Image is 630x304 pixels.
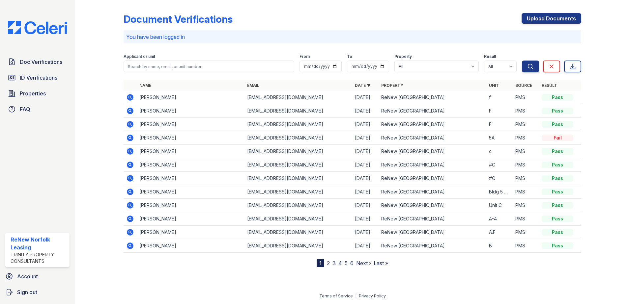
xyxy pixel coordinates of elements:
[3,270,72,283] a: Account
[17,272,38,280] span: Account
[542,108,573,114] div: Pass
[513,118,539,131] td: PMS
[379,185,486,199] td: ReNew [GEOGRAPHIC_DATA]
[350,260,354,266] a: 6
[513,104,539,118] td: PMS
[137,185,244,199] td: [PERSON_NAME]
[374,260,388,266] a: Last »
[137,158,244,172] td: [PERSON_NAME]
[484,54,496,59] label: Result
[352,185,379,199] td: [DATE]
[352,172,379,185] td: [DATE]
[513,185,539,199] td: PMS
[486,91,513,104] td: f
[244,226,352,239] td: [EMAIL_ADDRESS][DOMAIN_NAME]
[20,74,57,82] span: ID Verifications
[137,239,244,253] td: [PERSON_NAME]
[352,226,379,239] td: [DATE]
[244,118,352,131] td: [EMAIL_ADDRESS][DOMAIN_NAME]
[124,54,155,59] label: Applicant or unit
[379,158,486,172] td: ReNew [GEOGRAPHIC_DATA]
[542,202,573,209] div: Pass
[486,118,513,131] td: F
[352,91,379,104] td: [DATE]
[513,91,539,104] td: PMS
[327,260,330,266] a: 2
[542,162,573,168] div: Pass
[5,55,70,68] a: Doc Verifications
[5,87,70,100] a: Properties
[247,83,259,88] a: Email
[542,189,573,195] div: Pass
[542,175,573,182] div: Pass
[124,13,233,25] div: Document Verifications
[515,83,532,88] a: Source
[513,158,539,172] td: PMS
[513,172,539,185] td: PMS
[244,172,352,185] td: [EMAIL_ADDRESS][DOMAIN_NAME]
[486,199,513,212] td: Unit C
[513,145,539,158] td: PMS
[3,286,72,299] a: Sign out
[486,158,513,172] td: #C
[355,293,357,298] div: |
[486,145,513,158] td: c
[244,158,352,172] td: [EMAIL_ADDRESS][DOMAIN_NAME]
[486,185,513,199] td: Bldg 5 #D
[379,118,486,131] td: ReNew [GEOGRAPHIC_DATA]
[359,293,386,298] a: Privacy Policy
[352,212,379,226] td: [DATE]
[3,21,72,34] img: CE_Logo_Blue-a8612792a0a2168367f1c8372b55b34899dd931a85d93a1a3d3e32e68fde9ad4.png
[542,215,573,222] div: Pass
[352,118,379,131] td: [DATE]
[542,242,573,249] div: Pass
[137,199,244,212] td: [PERSON_NAME]
[352,145,379,158] td: [DATE]
[137,104,244,118] td: [PERSON_NAME]
[244,212,352,226] td: [EMAIL_ADDRESS][DOMAIN_NAME]
[513,239,539,253] td: PMS
[244,199,352,212] td: [EMAIL_ADDRESS][DOMAIN_NAME]
[486,239,513,253] td: B
[345,260,348,266] a: 5
[379,199,486,212] td: ReNew [GEOGRAPHIC_DATA]
[244,185,352,199] td: [EMAIL_ADDRESS][DOMAIN_NAME]
[300,54,310,59] label: From
[542,229,573,236] div: Pass
[319,293,353,298] a: Terms of Service
[542,135,573,141] div: Fail
[244,104,352,118] td: [EMAIL_ADDRESS][DOMAIN_NAME]
[352,158,379,172] td: [DATE]
[489,83,499,88] a: Unit
[486,131,513,145] td: 5A
[137,145,244,158] td: [PERSON_NAME]
[11,251,67,265] div: Trinity Property Consultants
[332,260,336,266] a: 3
[513,199,539,212] td: PMS
[379,104,486,118] td: ReNew [GEOGRAPHIC_DATA]
[513,131,539,145] td: PMS
[137,118,244,131] td: [PERSON_NAME]
[486,172,513,185] td: #C
[347,54,352,59] label: To
[486,104,513,118] td: F
[379,226,486,239] td: ReNew [GEOGRAPHIC_DATA]
[20,89,46,97] span: Properties
[379,91,486,104] td: ReNew [GEOGRAPHIC_DATA]
[244,91,352,104] td: [EMAIL_ADDRESS][DOMAIN_NAME]
[17,288,37,296] span: Sign out
[379,239,486,253] td: ReNew [GEOGRAPHIC_DATA]
[513,212,539,226] td: PMS
[20,105,30,113] span: FAQ
[124,61,294,72] input: Search by name, email, or unit number
[394,54,412,59] label: Property
[317,259,324,267] div: 1
[542,121,573,128] div: Pass
[137,91,244,104] td: [PERSON_NAME]
[244,145,352,158] td: [EMAIL_ADDRESS][DOMAIN_NAME]
[542,94,573,101] div: Pass
[355,83,371,88] a: Date ▼
[542,148,573,155] div: Pass
[379,145,486,158] td: ReNew [GEOGRAPHIC_DATA]
[352,104,379,118] td: [DATE]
